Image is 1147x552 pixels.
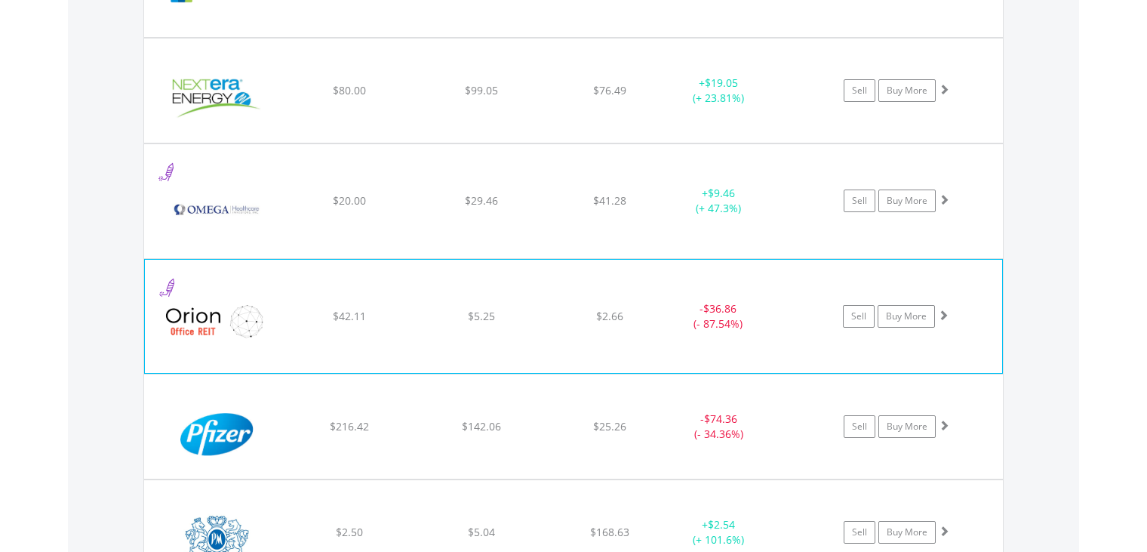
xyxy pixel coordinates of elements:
a: Buy More [878,521,936,544]
a: Buy More [878,415,936,438]
a: Sell [844,415,875,438]
a: Sell [844,190,875,212]
span: $216.42 [330,419,369,433]
span: $2.54 [708,517,735,532]
span: $25.26 [593,419,626,433]
span: $5.25 [468,309,495,323]
span: $80.00 [333,83,366,97]
div: - (- 87.54%) [662,301,775,332]
a: Sell [844,79,875,102]
div: + (+ 47.3%) [662,186,776,216]
span: $42.11 [333,309,366,323]
span: $9.46 [708,186,735,200]
img: EQU.US.ONL.png [152,279,282,369]
a: Buy More [878,79,936,102]
a: Sell [844,521,875,544]
div: + (+ 101.6%) [662,517,776,547]
a: Buy More [878,305,935,328]
a: Buy More [878,190,936,212]
span: $2.66 [596,309,623,323]
span: $99.05 [465,83,498,97]
div: + (+ 23.81%) [662,76,776,106]
span: $2.50 [336,525,363,539]
span: $36.86 [703,301,736,316]
span: $168.63 [590,525,629,539]
img: EQU.US.PFE.png [152,393,281,475]
span: $41.28 [593,193,626,208]
span: $19.05 [705,76,738,90]
span: $20.00 [333,193,366,208]
span: $76.49 [593,83,626,97]
span: $5.04 [468,525,495,539]
div: - (- 34.36%) [662,412,776,442]
span: $74.36 [704,412,737,426]
img: EQU.US.NEE.png [152,57,281,139]
a: Sell [843,305,875,328]
span: $29.46 [465,193,498,208]
img: EQU.US.OHI.png [152,163,281,254]
span: $142.06 [462,419,501,433]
